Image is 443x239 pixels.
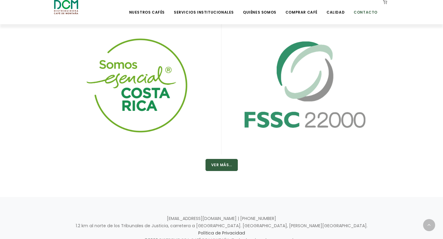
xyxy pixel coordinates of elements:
[206,159,238,171] button: Ver Más...
[239,1,280,15] a: Quiénes Somos
[126,1,168,15] a: Nuestros Cafés
[206,163,238,168] a: Ver Más...
[170,1,237,15] a: Servicios Institucionales
[198,230,245,236] a: Política de Privacidad
[350,1,381,15] a: Contacto
[282,1,321,15] a: Comprar Café
[323,1,348,15] a: Calidad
